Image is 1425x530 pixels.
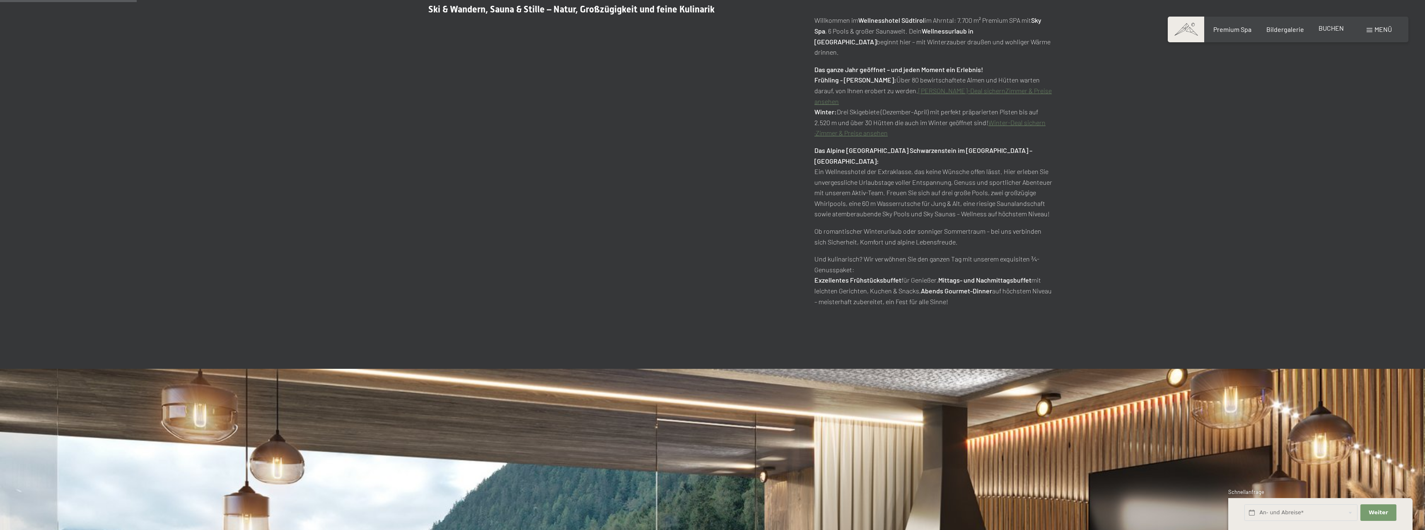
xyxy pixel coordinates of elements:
[814,87,1052,105] a: Zimmer & Preise ansehen
[814,146,1032,165] strong: Das Alpine [GEOGRAPHIC_DATA] Schwarzenstein im [GEOGRAPHIC_DATA] – [GEOGRAPHIC_DATA]:
[1228,489,1264,495] span: Schnellanfrage
[814,15,1052,57] p: Willkommen im im Ahrntal: 7.700 m² Premium SPA mit , 6 Pools & großer Saunawelt. Dein beginnt hie...
[1374,25,1392,33] span: Menü
[814,64,1052,138] p: Über 80 bewirtschaftete Almen und Hütten warten darauf, von Ihnen erobert zu werden. Drei Skigebi...
[816,129,888,137] a: Zimmer & Preise ansehen
[814,16,1041,35] strong: Sky Spa
[814,65,983,73] strong: Das ganze Jahr geöffnet – und jeden Moment ein Erlebnis!
[814,226,1052,247] p: Ob romantischer Winterurlaub oder sonniger Sommertraum – bei uns verbinden sich Sicherheit, Komfo...
[814,276,901,284] strong: Exzellentes Frühstücksbuffet
[1213,25,1251,33] a: Premium Spa
[921,287,992,295] strong: Abends Gourmet-Dinner
[814,27,973,46] strong: Wellnessurlaub in [GEOGRAPHIC_DATA]
[814,254,1052,307] p: Und kulinarisch? Wir verwöhnen Sie den ganzen Tag mit unserem exquisiten ¾-Genusspaket: für Genie...
[858,16,925,24] strong: Wellnesshotel Südtirol
[1266,25,1304,33] a: Bildergalerie
[1369,509,1388,516] span: Weiter
[814,145,1052,219] p: Ein Wellnesshotel der Extraklasse, das keine Wünsche offen lässt. Hier erleben Sie unvergessliche...
[814,76,896,84] strong: Frühling - [PERSON_NAME]:
[1319,24,1344,32] a: BUCHEN
[918,87,1005,94] a: [PERSON_NAME]-Deal sichern
[814,108,837,116] strong: Winter:
[428,4,715,15] span: Ski & Wandern, Sauna & Stille – Natur, Großzügigkeit und feine Kulinarik
[938,276,1031,284] strong: Mittags- und Nachmittagsbuffet
[1360,504,1396,521] button: Weiter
